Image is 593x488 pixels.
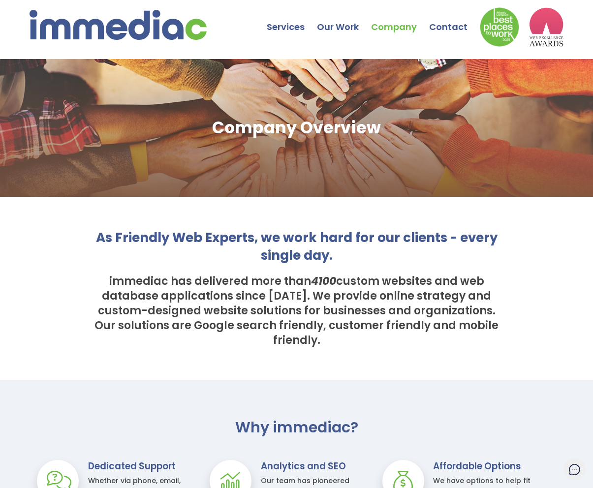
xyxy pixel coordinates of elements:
[267,2,317,37] a: Services
[317,2,371,37] a: Our Work
[371,2,429,37] a: Company
[30,10,207,40] img: immediac
[480,7,519,47] img: Down
[429,2,480,37] a: Contact
[311,274,336,289] strong: 4100
[433,460,532,473] h3: Affordable Options
[94,229,499,264] h2: As Friendly Web Experts, we work hard for our clients - every single day.
[529,7,563,47] img: logo2_wea_nobg.webp
[88,460,187,473] h3: Dedicated Support
[212,117,381,138] h1: Company Overview
[94,274,499,348] h3: immediac has delivered more than custom websites and web database applications since [DATE]. We p...
[261,460,360,473] h3: Analytics and SEO
[30,419,563,435] h2: Why immediac?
